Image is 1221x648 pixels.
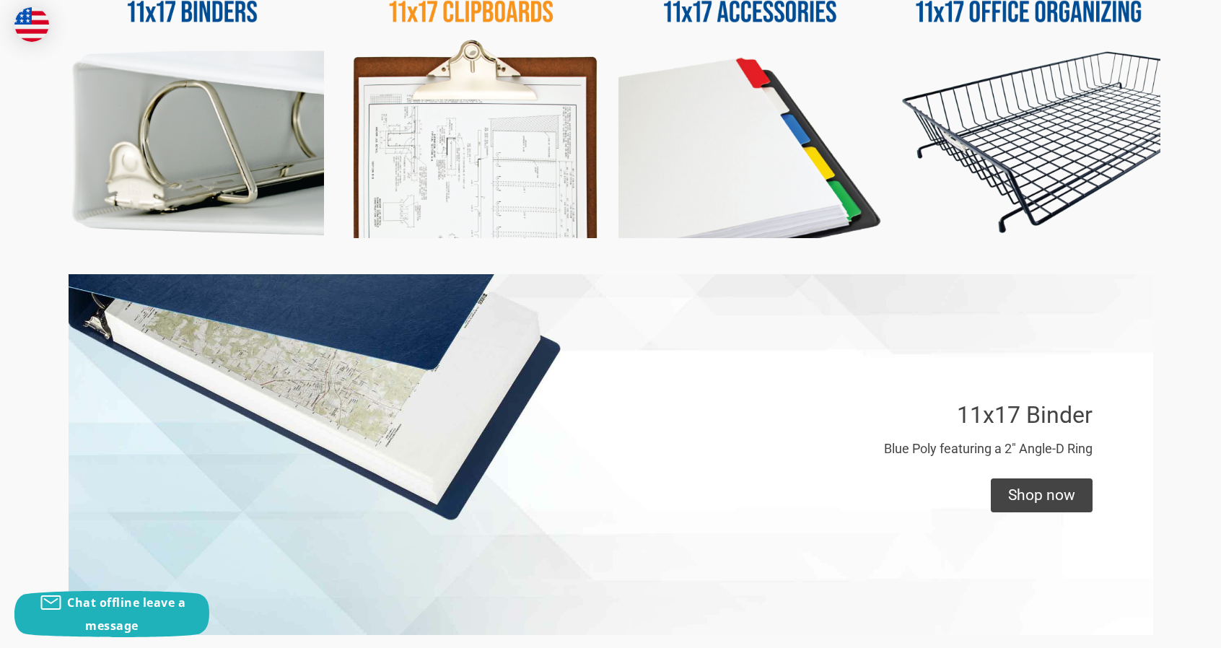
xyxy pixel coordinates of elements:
[1008,484,1075,507] div: Shop now
[991,478,1093,513] div: Shop now
[14,7,49,42] img: duty and tax information for United States
[957,398,1093,432] p: 11x17 Binder
[884,439,1093,458] p: Blue Poly featuring a 2" Angle-D Ring
[67,595,185,634] span: Chat offline leave a message
[14,591,209,637] button: Chat offline leave a message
